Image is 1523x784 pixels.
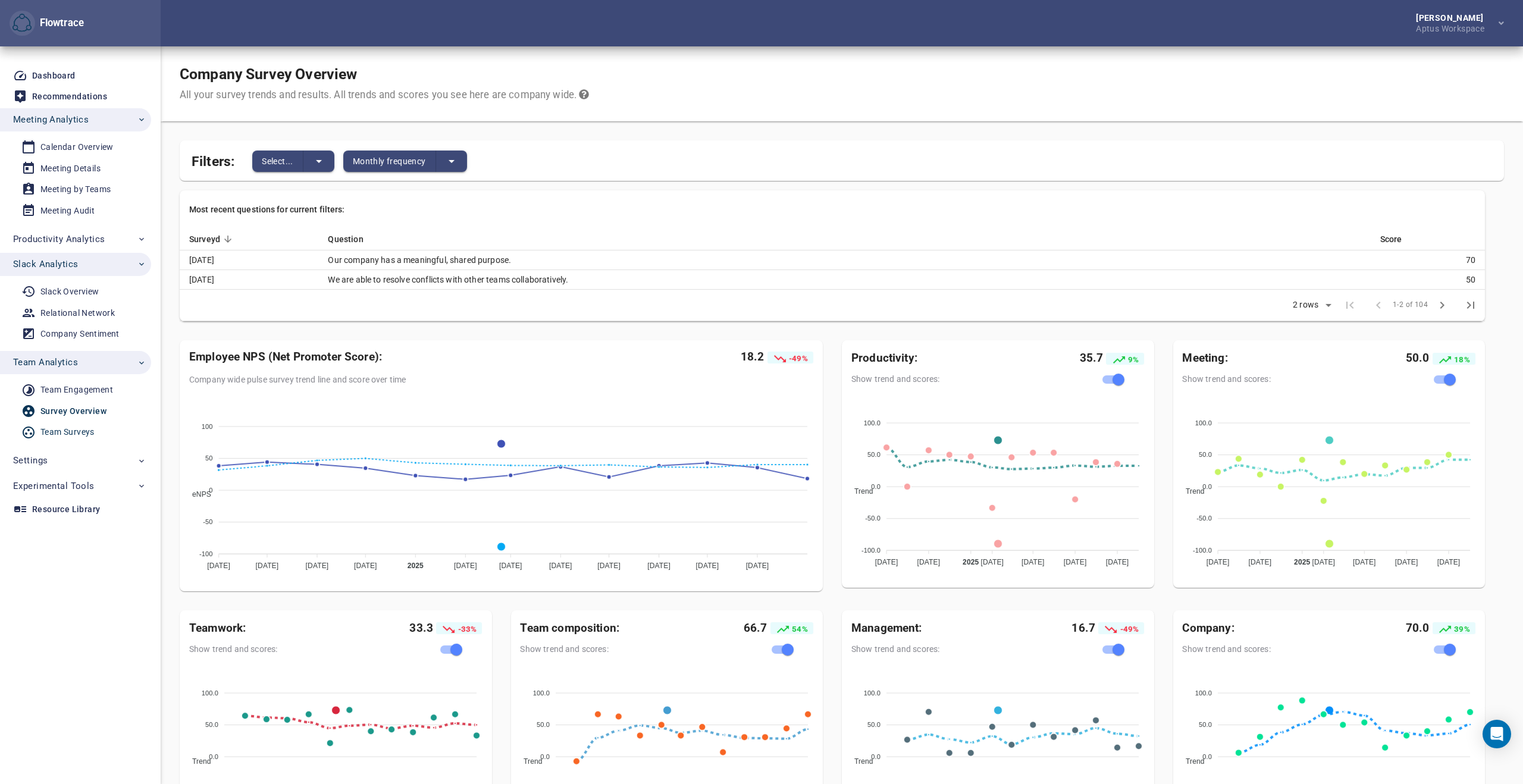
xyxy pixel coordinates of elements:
[1182,620,1353,636] div: Company:
[40,203,95,218] div: Meeting Audit
[1380,232,1475,246] div: Score
[1456,291,1485,319] span: Last Page
[183,757,211,766] span: Trend
[10,11,35,36] button: Flowtrace
[189,350,553,365] div: Employee NPS (Net Promoter Score):
[35,16,84,30] div: Flowtrace
[10,11,84,36] div: Flowtrace
[189,232,236,246] span: Surveyd
[13,112,89,127] span: Meeting Analytics
[306,562,329,570] tspan: [DATE]
[875,558,898,566] tspan: [DATE]
[192,146,234,172] span: Filters:
[354,562,377,570] tspan: [DATE]
[343,150,467,172] div: split button
[1353,620,1475,636] div: 70.0
[32,68,76,83] div: Dashboard
[189,203,344,215] h6: Most recent questions for current filters:
[845,757,873,766] span: Trend
[499,562,522,570] tspan: [DATE]
[1397,10,1513,36] button: [PERSON_NAME]Aptus Workspace
[1196,515,1212,522] tspan: -50.0
[861,547,880,554] tspan: -100.0
[1364,291,1393,319] span: Previous Page
[1021,558,1045,566] tspan: [DATE]
[867,451,880,458] tspan: 50.0
[1064,558,1087,566] tspan: [DATE]
[328,232,1356,246] div: Question
[1202,483,1212,490] tspan: 0.0
[851,643,1046,655] span: Show trend and scores:
[40,161,101,176] div: Meeting Details
[1416,14,1489,22] div: [PERSON_NAME]
[180,88,589,102] div: All your survey trends and results. All trends and scores you see here are company wide.
[13,231,105,247] span: Productivity Analytics
[532,689,549,697] tspan: 100.0
[202,423,213,430] tspan: 100
[1285,296,1336,314] div: 2 rows
[360,620,482,636] div: 33.3
[408,562,424,570] tspan: 2025
[319,270,1371,290] td: We are able to resolve conflicts with other teams collaboratively.
[1394,558,1418,566] tspan: [DATE]
[328,232,379,246] span: Question
[40,140,114,155] div: Calendar Overview
[1437,558,1460,566] tspan: [DATE]
[1312,558,1335,566] tspan: [DATE]
[851,373,1046,385] span: Show trend and scores:
[189,232,304,246] div: Surveyd
[202,689,218,697] tspan: 100.0
[746,562,769,570] tspan: [DATE]
[262,154,293,168] span: Select...
[1182,350,1353,366] div: Meeting:
[790,625,808,634] span: 54%
[183,490,211,498] span: eNPS
[553,350,813,365] div: 18.2
[1371,250,1485,270] td: 70
[1182,373,1377,385] span: Show trend and scores:
[1290,300,1321,310] div: 2 rows
[696,562,719,570] tspan: [DATE]
[12,14,32,33] img: Flowtrace
[845,487,873,496] span: Trend
[549,562,572,570] tspan: [DATE]
[1106,558,1129,566] tspan: [DATE]
[1126,355,1139,363] span: 9%
[851,620,1022,636] div: Management:
[189,620,360,636] div: Teamwork:
[1294,558,1310,566] tspan: 2025
[319,250,1371,270] td: Our company has a meaningful, shared purpose.
[1416,22,1489,33] div: Aptus Workspace
[1352,558,1375,566] tspan: [DATE]
[1199,451,1212,458] tspan: 50.0
[40,182,111,197] div: Meeting by Teams
[1371,270,1485,290] td: 50
[867,721,880,728] tspan: 50.0
[917,558,941,566] tspan: [DATE]
[252,150,334,172] div: split button
[1193,547,1212,554] tspan: -100.0
[691,620,813,636] div: 66.7
[40,306,115,321] div: Relational Network
[40,404,106,419] div: Survey Overview
[189,643,384,655] span: Show trend and scores:
[1336,291,1364,319] span: First Page
[1176,487,1204,496] span: Trend
[521,643,716,655] span: Show trend and scores:
[871,753,880,760] tspan: 0.0
[207,562,230,570] tspan: [DATE]
[13,355,78,370] span: Team Analytics
[32,89,107,104] div: Recommendations
[343,150,436,172] button: Monthly frequency
[1022,350,1144,366] div: 35.7
[864,419,880,427] tspan: 100.0
[1118,625,1139,634] span: -49%
[1452,625,1470,634] span: 39%
[1195,419,1211,427] tspan: 100.0
[13,256,78,272] span: Slack Analytics
[1176,757,1204,766] span: Trend
[40,284,99,299] div: Slack Overview
[1195,689,1211,697] tspan: 100.0
[40,327,120,341] div: Company Sentiment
